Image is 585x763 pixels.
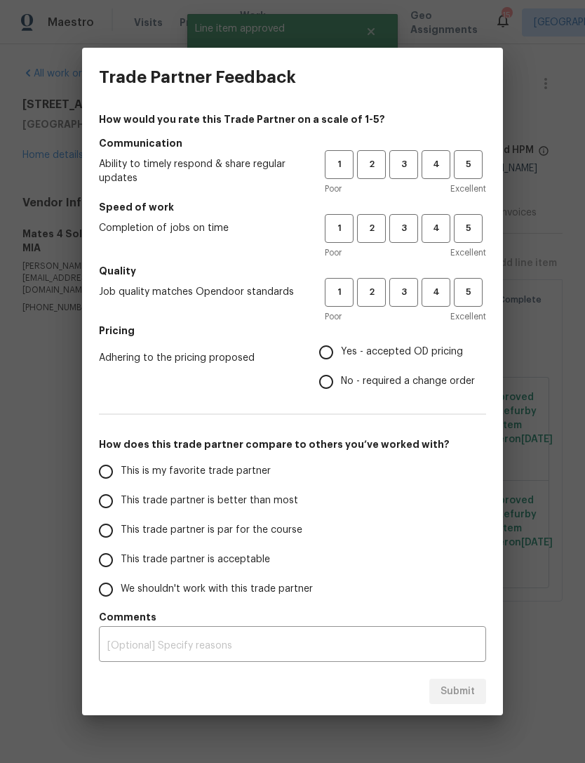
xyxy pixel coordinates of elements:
button: 1 [325,150,354,179]
span: 1 [326,220,352,237]
button: 4 [422,150,450,179]
button: 3 [389,278,418,307]
button: 3 [389,214,418,243]
button: 5 [454,278,483,307]
span: This trade partner is par for the course [121,523,302,538]
span: 2 [358,157,384,173]
button: 2 [357,278,386,307]
span: Job quality matches Opendoor standards [99,285,302,299]
span: 5 [455,220,481,237]
span: Poor [325,246,342,260]
span: This trade partner is better than most [121,493,298,508]
h5: Communication [99,136,486,150]
span: 5 [455,284,481,300]
span: 5 [455,157,481,173]
button: 2 [357,150,386,179]
h5: Quality [99,264,486,278]
button: 5 [454,150,483,179]
button: 1 [325,214,354,243]
span: 2 [358,220,384,237]
span: Poor [325,310,342,324]
span: 4 [423,157,449,173]
div: How does this trade partner compare to others you’ve worked with? [99,457,486,604]
span: Completion of jobs on time [99,221,302,235]
h5: Comments [99,610,486,624]
span: Adhering to the pricing proposed [99,351,297,365]
span: This trade partner is acceptable [121,552,270,567]
h4: How would you rate this Trade Partner on a scale of 1-5? [99,112,486,126]
span: Excellent [450,246,486,260]
span: Excellent [450,310,486,324]
span: 4 [423,220,449,237]
span: Excellent [450,182,486,196]
button: 2 [357,214,386,243]
span: Ability to timely respond & share regular updates [99,157,302,185]
span: 3 [391,284,417,300]
button: 4 [422,278,450,307]
span: Yes - accepted OD pricing [341,345,463,359]
span: We shouldn't work with this trade partner [121,582,313,597]
h5: Pricing [99,324,486,338]
h5: Speed of work [99,200,486,214]
button: 5 [454,214,483,243]
h5: How does this trade partner compare to others you’ve worked with? [99,437,486,451]
span: 4 [423,284,449,300]
span: 2 [358,284,384,300]
span: 3 [391,220,417,237]
div: Pricing [319,338,486,397]
button: 1 [325,278,354,307]
span: Poor [325,182,342,196]
button: 3 [389,150,418,179]
span: No - required a change order [341,374,475,389]
span: 3 [391,157,417,173]
button: 4 [422,214,450,243]
span: 1 [326,157,352,173]
h3: Trade Partner Feedback [99,67,296,87]
span: This is my favorite trade partner [121,464,271,479]
span: 1 [326,284,352,300]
